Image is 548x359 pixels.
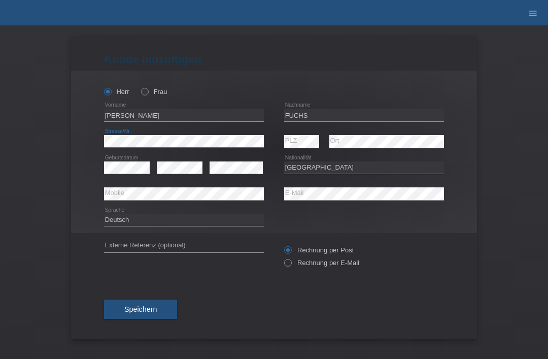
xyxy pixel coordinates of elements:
[284,246,354,254] label: Rechnung per Post
[104,300,177,319] button: Speichern
[104,88,111,94] input: Herr
[528,8,538,18] i: menu
[284,246,291,259] input: Rechnung per Post
[141,88,167,95] label: Frau
[124,305,157,313] span: Speichern
[523,10,543,16] a: menu
[104,88,129,95] label: Herr
[284,259,359,267] label: Rechnung per E-Mail
[141,88,148,94] input: Frau
[284,259,291,272] input: Rechnung per E-Mail
[104,53,444,66] h1: Kunde hinzufügen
